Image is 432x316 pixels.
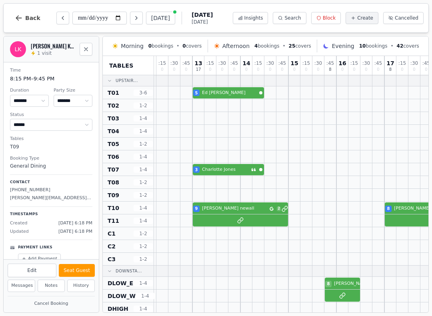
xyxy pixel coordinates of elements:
span: : 15 [206,61,214,66]
span: 16 [338,60,346,66]
span: 1 - 2 [134,102,153,109]
span: 1 - 4 [134,306,153,312]
span: 0 [233,68,235,72]
span: 3 [195,167,198,173]
span: DHIGH [108,305,128,313]
span: bookings [359,43,388,49]
button: Messages [8,280,35,292]
span: Downsta... [116,268,142,274]
span: 0 [413,68,415,72]
p: Timestamps [10,212,92,217]
span: Upstair... [116,78,138,84]
span: Morning [121,42,144,50]
button: Edit [8,264,56,277]
span: 0 [317,68,319,72]
button: Create [346,12,378,24]
span: T02 [108,102,119,110]
span: 8 [387,206,390,212]
span: 3 - 6 [134,90,153,96]
dt: Party Size [54,87,92,94]
span: [PERSON_NAME] newall [202,205,268,212]
button: Previous day [56,12,69,24]
span: : 45 [374,61,382,66]
span: • [282,43,285,49]
span: 1 - 4 [134,205,153,211]
span: : 45 [182,61,190,66]
span: 0 [365,68,367,72]
span: Block [323,15,336,21]
span: 17 [196,68,201,72]
span: 9 [195,206,198,212]
span: : 45 [422,61,430,66]
span: 42 [397,43,404,49]
span: T03 [108,114,119,122]
span: bookings [148,43,173,49]
span: T10 [108,204,119,212]
dd: General Dining [10,162,92,170]
span: 0 [185,68,187,72]
span: : 15 [302,61,310,66]
span: 2 [277,206,281,211]
span: 10 [359,43,366,49]
span: T07 [108,166,119,174]
p: Payment Links [18,245,52,250]
span: : 30 [266,61,274,66]
span: 0 [341,68,344,72]
span: 1 - 2 [134,230,153,237]
span: 1 - 2 [134,256,153,262]
span: 1 - 4 [134,166,153,173]
span: 0 [221,68,223,72]
span: : 15 [350,61,358,66]
span: : 30 [410,61,418,66]
dd: 8:15 PM – 9:45 PM [10,75,92,83]
p: Contact [10,180,92,185]
span: 1 - 2 [134,243,153,250]
span: 17 [386,60,394,66]
button: [DATE] [146,12,175,24]
span: C2 [108,242,116,250]
dd: T09 [10,143,92,150]
span: 0 [245,68,248,72]
button: Next day [130,12,143,24]
span: 1 - 2 [134,179,153,186]
span: Cancelled [395,15,418,21]
div: LK [10,41,26,57]
span: T05 [108,140,119,148]
dt: Booking Type [10,155,92,162]
span: [PERSON_NAME] Food tour [334,280,393,287]
span: 8 [329,68,331,72]
span: 14 [242,60,250,66]
span: covers [397,43,419,49]
span: 15 [290,60,298,66]
span: Insights [244,15,263,21]
button: Search [273,12,306,24]
span: T04 [108,127,119,135]
span: : 45 [278,61,286,66]
span: 0 [209,68,211,72]
span: 1 - 4 [134,154,153,160]
span: 8 [327,281,330,287]
span: Ed [PERSON_NAME] [202,90,258,96]
span: 1 visit [37,50,52,56]
span: [DATE] [192,11,213,19]
button: Block [311,12,341,24]
span: 0 [173,68,175,72]
h2: [PERSON_NAME] Kloetzli [31,42,75,50]
span: 0 [425,68,427,72]
button: Cancelled [383,12,424,24]
span: 1 - 2 [134,141,153,147]
span: 8 [389,68,392,72]
span: • [390,43,393,49]
span: [DATE] 6:18 PM [58,228,92,235]
button: Insights [233,12,268,24]
span: 1 - 4 [134,128,153,134]
span: : 30 [362,61,370,66]
span: bookings [254,43,279,49]
span: covers [182,43,202,49]
span: 0 [257,68,259,72]
button: Seat Guest [59,264,95,277]
dt: Time [10,67,92,74]
span: : 45 [230,61,238,66]
span: 0 [161,68,163,72]
span: DLOW_E [108,279,133,287]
